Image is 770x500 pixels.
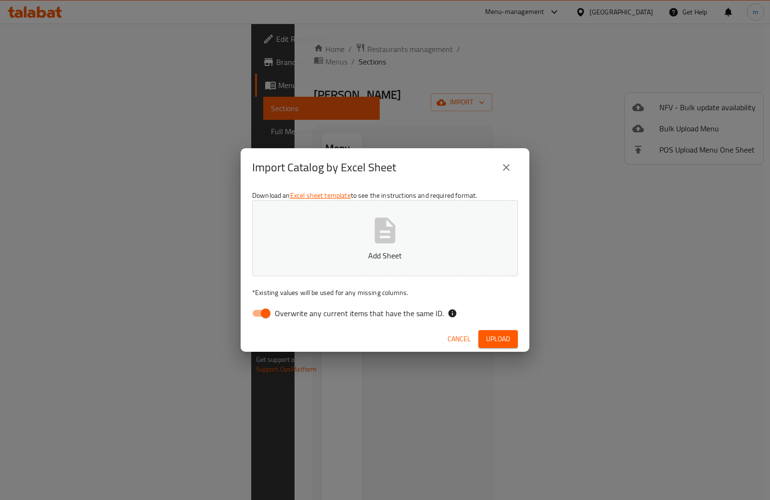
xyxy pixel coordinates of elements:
a: Excel sheet template [290,189,351,202]
span: Cancel [448,333,471,345]
button: Cancel [444,330,475,348]
button: close [495,156,518,179]
button: Add Sheet [252,200,518,276]
p: Add Sheet [267,250,503,261]
span: Overwrite any current items that have the same ID. [275,308,444,319]
h2: Import Catalog by Excel Sheet [252,160,396,175]
button: Upload [478,330,518,348]
span: Upload [486,333,510,345]
div: Download an to see the instructions and required format. [241,187,529,326]
svg: If the overwrite option isn't selected, then the items that match an existing ID will be ignored ... [448,308,457,318]
p: Existing values will be used for any missing columns. [252,288,518,297]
